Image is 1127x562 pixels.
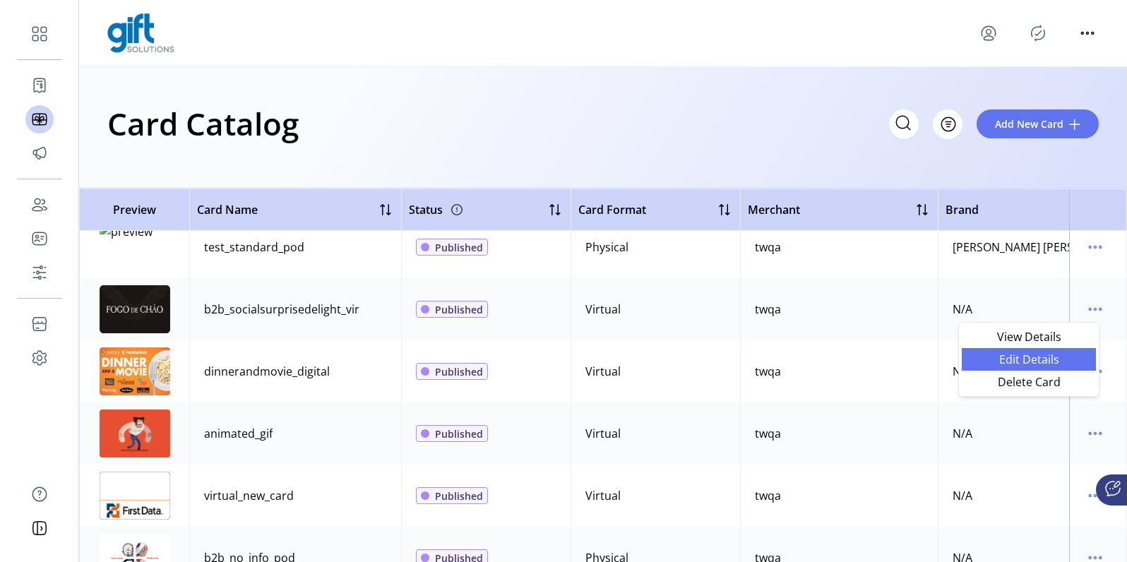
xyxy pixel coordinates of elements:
span: Published [435,302,483,317]
div: Status [409,198,465,221]
li: View Details [962,325,1096,348]
div: N/A [953,363,972,380]
button: menu [1076,22,1099,44]
input: Search [889,109,919,139]
span: Brand [946,201,979,218]
div: N/A [953,301,972,318]
span: Published [435,364,483,379]
button: menu [1084,484,1107,507]
div: Virtual [585,425,621,442]
li: Edit Details [962,348,1096,371]
img: preview [100,285,170,333]
div: twqa [755,425,781,442]
div: [PERSON_NAME] [PERSON_NAME] [953,239,1121,256]
span: Preview [87,201,182,218]
span: Published [435,426,483,441]
button: menu [1084,298,1107,321]
img: preview [100,472,170,520]
div: virtual_new_card [204,487,294,504]
img: logo [107,13,174,53]
div: Virtual [585,301,621,318]
div: b2b_socialsurprisedelight_vir [204,301,359,318]
span: Merchant [748,201,800,218]
div: twqa [755,487,781,504]
span: Delete Card [970,376,1087,388]
div: N/A [953,425,972,442]
button: Filter Button [933,109,962,139]
button: menu [1084,422,1107,445]
div: Virtual [585,363,621,380]
div: dinnerandmovie_digital [204,363,330,380]
li: Delete Card [962,371,1096,393]
img: preview [100,347,170,395]
div: twqa [755,363,781,380]
span: Published [435,240,483,255]
div: animated_gif [204,425,273,442]
div: twqa [755,239,781,256]
span: Card Format [578,201,646,218]
button: menu [977,22,1000,44]
div: Virtual [585,487,621,504]
img: preview [100,409,170,458]
div: N/A [953,487,972,504]
div: twqa [755,301,781,318]
span: Published [435,489,483,503]
div: test_standard_pod [204,239,304,256]
span: Add New Card [995,116,1063,131]
h1: Card Catalog [107,99,299,148]
span: Edit Details [970,354,1087,365]
img: preview [100,223,170,271]
button: Publisher Panel [1027,22,1049,44]
span: View Details [970,331,1087,342]
button: Add New Card [977,109,1099,138]
div: Physical [585,239,628,256]
button: menu [1084,236,1107,258]
span: Card Name [197,201,258,218]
